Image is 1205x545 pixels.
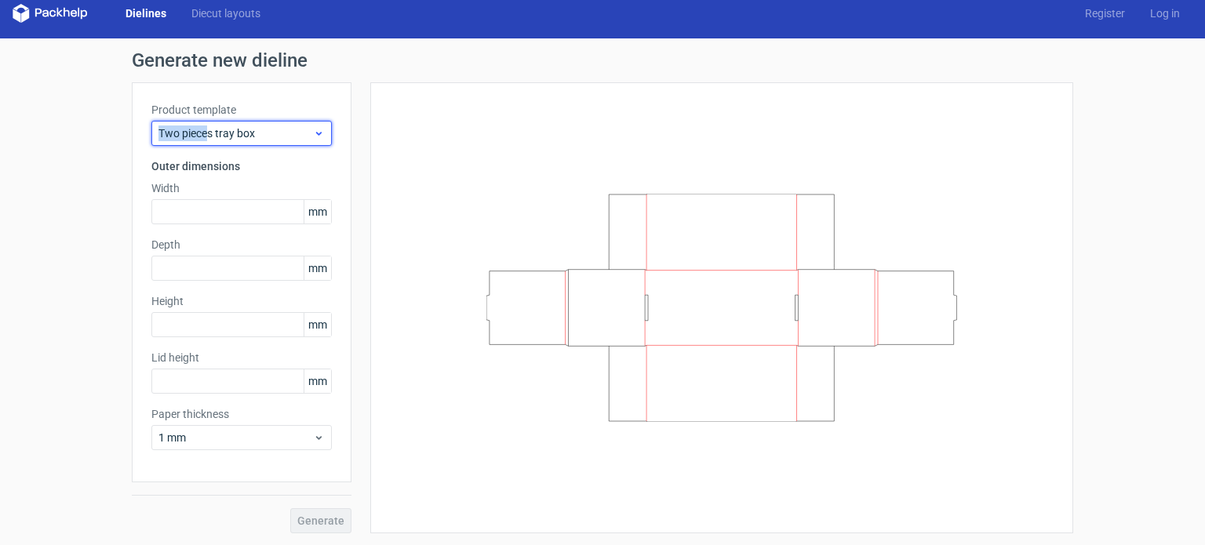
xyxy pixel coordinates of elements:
a: Log in [1138,5,1192,21]
a: Dielines [113,5,179,21]
span: mm [304,313,331,336]
a: Diecut layouts [179,5,273,21]
span: mm [304,369,331,393]
span: mm [304,256,331,280]
label: Height [151,293,332,309]
span: mm [304,200,331,223]
label: Product template [151,102,332,118]
h1: Generate new dieline [132,51,1073,70]
label: Paper thickness [151,406,332,422]
label: Lid height [151,350,332,365]
span: 1 mm [158,430,313,445]
span: Two pieces tray box [158,125,313,141]
h3: Outer dimensions [151,158,332,174]
a: Register [1072,5,1138,21]
label: Depth [151,237,332,253]
label: Width [151,180,332,196]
